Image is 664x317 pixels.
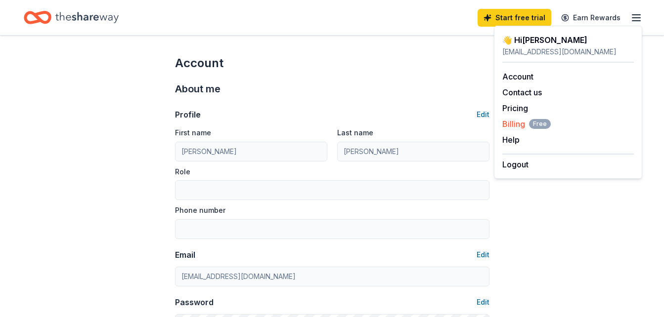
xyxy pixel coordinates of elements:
label: Role [175,167,190,177]
label: Phone number [175,205,225,215]
div: [EMAIL_ADDRESS][DOMAIN_NAME] [502,46,634,58]
button: Contact us [502,86,542,98]
div: About me [175,81,489,97]
span: Billing [502,118,551,130]
button: Edit [477,249,489,261]
button: BillingFree [502,118,551,130]
a: Start free trial [478,9,551,27]
button: Help [502,134,520,146]
a: Pricing [502,103,528,113]
div: Password [175,296,214,308]
button: Logout [502,158,529,170]
div: Email [175,249,195,261]
div: Account [175,55,489,71]
a: Home [24,6,119,29]
button: Edit [477,109,489,120]
div: Profile [175,109,201,120]
div: 👋 Hi [PERSON_NAME] [502,34,634,46]
a: Account [502,72,533,81]
label: Last name [337,128,373,138]
button: Edit [477,296,489,308]
span: Free [529,119,551,129]
label: First name [175,128,211,138]
a: Earn Rewards [555,9,626,27]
